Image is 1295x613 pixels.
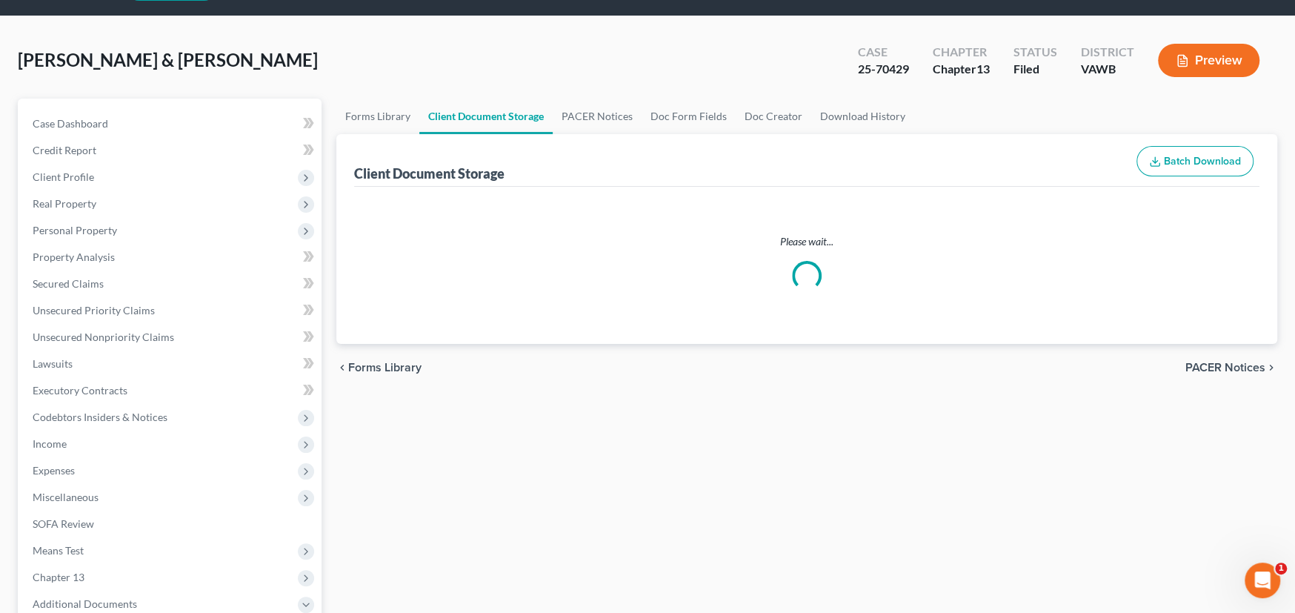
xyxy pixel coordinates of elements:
[1265,362,1277,374] i: chevron_right
[419,99,553,134] a: Client Document Storage
[1275,563,1287,574] span: 1
[21,244,322,271] a: Property Analysis
[33,597,137,610] span: Additional Documents
[336,99,419,134] a: Forms Library
[21,137,322,164] a: Credit Report
[336,362,422,374] button: chevron_left Forms Library
[736,99,811,134] a: Doc Creator
[33,144,96,156] span: Credit Report
[553,99,642,134] a: PACER Notices
[1081,44,1134,61] div: District
[33,464,75,477] span: Expenses
[1081,61,1134,78] div: VAWB
[33,491,99,503] span: Miscellaneous
[33,304,155,317] span: Unsecured Priority Claims
[976,62,990,76] span: 13
[18,49,318,70] span: [PERSON_NAME] & [PERSON_NAME]
[21,377,322,404] a: Executory Contracts
[811,99,914,134] a: Download History
[858,61,909,78] div: 25-70429
[1158,44,1259,77] button: Preview
[21,351,322,377] a: Lawsuits
[21,271,322,297] a: Secured Claims
[21,297,322,324] a: Unsecured Priority Claims
[642,99,736,134] a: Doc Form Fields
[33,331,174,343] span: Unsecured Nonpriority Claims
[33,224,117,236] span: Personal Property
[858,44,909,61] div: Case
[21,110,322,137] a: Case Dashboard
[1013,44,1057,61] div: Status
[33,170,94,183] span: Client Profile
[1164,155,1241,168] span: Batch Download
[33,277,104,290] span: Secured Claims
[1013,61,1057,78] div: Filed
[33,437,67,450] span: Income
[33,544,84,557] span: Means Test
[21,511,322,537] a: SOFA Review
[1185,362,1277,374] button: PACER Notices chevron_right
[33,357,73,370] span: Lawsuits
[1245,563,1280,598] iframe: Intercom live chat
[933,61,990,78] div: Chapter
[33,117,108,130] span: Case Dashboard
[336,362,348,374] i: chevron_left
[933,44,990,61] div: Chapter
[1185,362,1265,374] span: PACER Notices
[33,517,94,530] span: SOFA Review
[348,362,422,374] span: Forms Library
[354,165,505,182] div: Client Document Storage
[357,234,1256,249] p: Please wait...
[33,251,115,263] span: Property Analysis
[33,384,127,397] span: Executory Contracts
[33,571,84,583] span: Chapter 13
[33,197,96,210] span: Real Property
[1136,146,1254,177] button: Batch Download
[21,324,322,351] a: Unsecured Nonpriority Claims
[33,411,167,423] span: Codebtors Insiders & Notices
